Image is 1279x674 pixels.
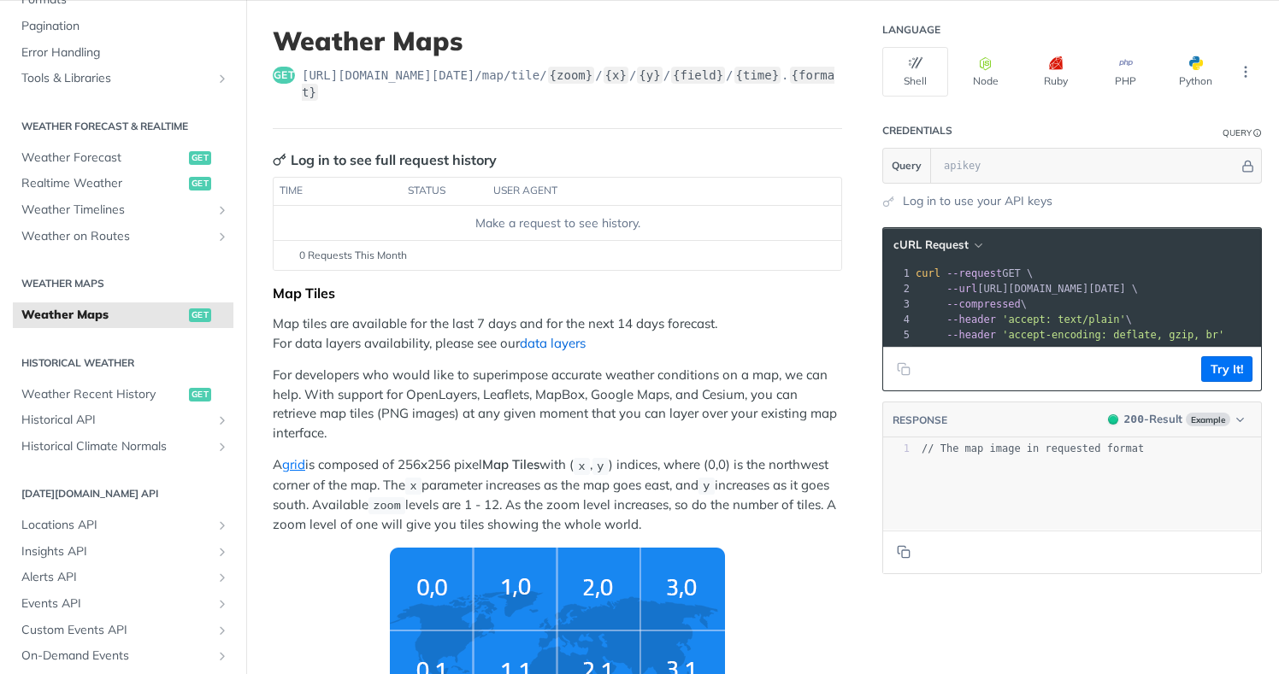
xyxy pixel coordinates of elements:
[952,47,1018,97] button: Node
[215,571,229,584] button: Show subpages for Alerts API
[1124,413,1144,425] span: 200
[13,302,233,328] a: Weather Mapsget
[189,308,211,322] span: get
[273,455,842,534] p: A is composed of 256x256 pixel with ( , ) indices, where (0,0) is the northwest corner of the map...
[703,480,710,493] span: y
[215,519,229,532] button: Show subpages for Locations API
[280,214,834,232] div: Make a request to see history.
[273,366,842,442] p: For developers who would like to superimpose accurate weather conditions on a map, we can help. W...
[892,539,916,565] button: Copy to clipboard
[887,237,987,254] button: cURL Request
[916,267,1033,279] span: GET \
[1239,157,1257,174] button: Hide
[13,434,233,460] a: Historical Climate NormalsShow subpages for Historical Climate Normals
[189,151,211,165] span: get
[21,438,211,455] span: Historical Climate Normals
[215,624,229,637] button: Show subpages for Custom Events API
[946,314,996,325] span: --header
[21,517,211,534] span: Locations API
[1002,329,1224,341] span: 'accept-encoding: deflate, gzip, br'
[671,67,725,84] label: {field}
[13,224,233,249] a: Weather on RoutesShow subpages for Weather on Routes
[302,67,842,101] span: https://api.tomorrow.io/v4/map/tile/{zoom}/{x}/{y}/{field}/{time}.{format}
[273,284,842,302] div: Map Tiles
[1124,411,1182,428] div: - Result
[273,67,295,84] span: get
[883,266,912,281] div: 1
[13,197,233,223] a: Weather TimelinesShow subpages for Weather Timelines
[215,545,229,559] button: Show subpages for Insights API
[282,456,305,472] a: grid
[410,480,416,493] span: x
[892,158,922,173] span: Query
[604,67,628,84] label: {x}
[21,569,211,586] span: Alerts API
[299,248,407,263] span: 0 Requests This Month
[946,267,1002,279] span: --request
[215,597,229,611] button: Show subpages for Events API
[922,442,1144,454] span: // The map image in requested format
[13,618,233,643] a: Custom Events APIShow subpages for Custom Events API
[882,124,952,138] div: Credentials
[215,230,229,243] button: Show subpages for Weather on Routes
[1223,126,1252,139] div: Query
[402,178,487,205] th: status
[916,298,1027,310] span: \
[883,327,912,343] div: 5
[935,149,1239,183] input: apikey
[903,192,1052,210] a: Log in to use your API keys
[21,202,211,219] span: Weather Timelines
[21,70,211,87] span: Tools & Libraries
[13,276,233,291] h2: Weather Maps
[302,67,834,101] label: {format}
[21,648,211,665] span: On-Demand Events
[21,175,185,192] span: Realtime Weather
[13,591,233,617] a: Events APIShow subpages for Events API
[882,47,948,97] button: Shell
[13,407,233,433] a: Historical APIShow subpages for Historical API
[883,281,912,296] div: 2
[1223,126,1262,139] div: QueryInformation
[1253,129,1262,138] i: Information
[883,442,910,456] div: 1
[13,513,233,538] a: Locations APIShow subpages for Locations API
[578,460,585,472] span: x
[482,456,539,472] strong: Map Tiles
[373,500,400,513] span: zoom
[274,178,402,205] th: time
[215,203,229,217] button: Show subpages for Weather Timelines
[13,486,233,501] h2: [DATE][DOMAIN_NAME] API
[892,356,916,382] button: Copy to clipboard
[1023,47,1088,97] button: Ruby
[946,329,996,341] span: --header
[13,382,233,407] a: Weather Recent Historyget
[21,307,185,324] span: Weather Maps
[21,149,185,167] span: Weather Forecast
[548,67,595,84] label: {zoom}
[215,72,229,85] button: Show subpages for Tools & Libraries
[273,314,842,353] p: Map tiles are available for the last 7 days and for the next 14 days forecast. For data layers av...
[916,314,1132,325] span: \
[1093,47,1158,97] button: PHP
[487,178,807,205] th: user agent
[215,413,229,427] button: Show subpages for Historical API
[21,595,211,612] span: Events API
[1163,47,1229,97] button: Python
[13,539,233,565] a: Insights APIShow subpages for Insights API
[1233,59,1258,85] button: More Languages
[21,543,211,560] span: Insights API
[883,296,912,312] div: 3
[1186,413,1230,426] span: Example
[1108,414,1118,425] span: 200
[637,67,662,84] label: {y}
[13,565,233,590] a: Alerts APIShow subpages for Alerts API
[13,66,233,91] a: Tools & LibrariesShow subpages for Tools & Libraries
[21,18,229,35] span: Pagination
[13,355,233,371] h2: Historical Weather
[520,335,586,351] a: data layers
[273,149,497,170] div: Log in to see full request history
[13,14,233,39] a: Pagination
[13,119,233,134] h2: Weather Forecast & realtime
[21,386,185,403] span: Weather Recent History
[883,149,931,183] button: Query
